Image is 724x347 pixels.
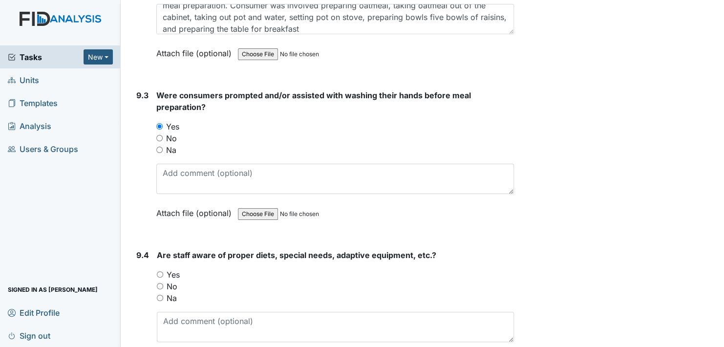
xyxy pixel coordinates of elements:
span: Edit Profile [8,305,60,320]
span: Sign out [8,328,50,343]
input: Yes [156,123,163,130]
label: 9.3 [136,89,149,101]
input: No [157,283,163,289]
span: Units [8,72,39,87]
label: No [167,281,177,292]
input: Na [156,147,163,153]
span: Are staff aware of proper diets, special needs, adaptive equipment, etc.? [157,250,436,260]
span: Signed in as [PERSON_NAME] [8,282,98,297]
input: Na [157,295,163,301]
span: Were consumers prompted and/or assisted with washing their hands before meal preparation? [156,90,471,112]
span: Users & Groups [8,141,78,156]
a: Tasks [8,51,84,63]
label: Attach file (optional) [156,202,235,219]
label: Yes [166,121,179,132]
label: Na [167,292,177,304]
input: Yes [157,271,163,278]
button: New [84,49,113,65]
span: Analysis [8,118,51,133]
span: Templates [8,95,58,110]
input: No [156,135,163,141]
label: Yes [167,269,180,281]
label: Na [166,144,176,156]
label: No [166,132,177,144]
label: 9.4 [136,249,149,261]
label: Attach file (optional) [156,42,235,59]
